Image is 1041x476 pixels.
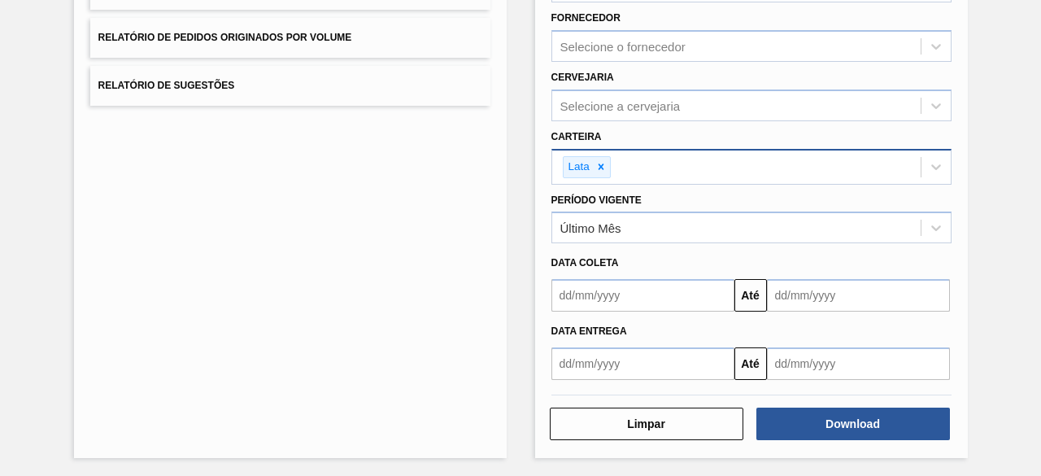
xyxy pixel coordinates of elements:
[551,257,619,269] span: Data coleta
[550,408,743,440] button: Limpar
[767,347,950,380] input: dd/mm/yyyy
[564,157,592,177] div: Lata
[551,12,621,24] label: Fornecedor
[560,98,681,112] div: Selecione a cervejaria
[560,40,686,54] div: Selecione o fornecedor
[90,66,490,106] button: Relatório de Sugestões
[560,221,621,235] div: Último Mês
[734,347,767,380] button: Até
[734,279,767,312] button: Até
[551,72,614,83] label: Cervejaria
[98,32,352,43] span: Relatório de Pedidos Originados por Volume
[551,347,734,380] input: dd/mm/yyyy
[98,80,235,91] span: Relatório de Sugestões
[551,279,734,312] input: dd/mm/yyyy
[551,131,602,142] label: Carteira
[767,279,950,312] input: dd/mm/yyyy
[756,408,950,440] button: Download
[90,18,490,58] button: Relatório de Pedidos Originados por Volume
[551,325,627,337] span: Data entrega
[551,194,642,206] label: Período Vigente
